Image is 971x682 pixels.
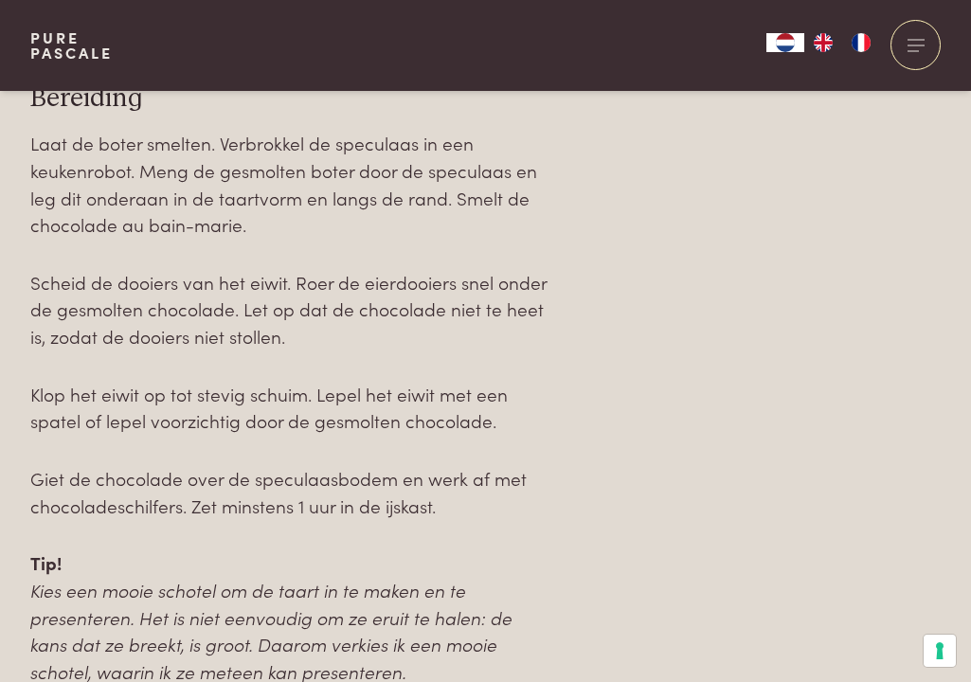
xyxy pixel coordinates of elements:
button: Uw voorkeuren voor toestemming voor trackingtechnologieën [924,635,956,667]
p: Klop het eiwit op tot stevig schuim. Lepel het eiwit met een spatel of lepel voorzichtig door de ... [30,381,548,435]
div: Language [766,33,804,52]
ul: Language list [804,33,880,52]
aside: Language selected: Nederlands [766,33,880,52]
strong: Tip! [30,549,62,575]
a: FR [842,33,880,52]
a: NL [766,33,804,52]
p: Laat de boter smelten. Verbrokkel de speculaas in een keukenrobot. Meng de gesmolten boter door d... [30,130,548,239]
h3: Bereiding [30,82,548,116]
p: Scheid de dooiers van het eiwit. Roer de eierdooiers snel onder de gesmolten chocolade. Let op da... [30,269,548,350]
p: Giet de chocolade over de speculaasbodem en werk af met chocoladeschilfers. Zet minstens 1 uur in... [30,465,548,519]
a: EN [804,33,842,52]
a: PurePascale [30,30,113,61]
